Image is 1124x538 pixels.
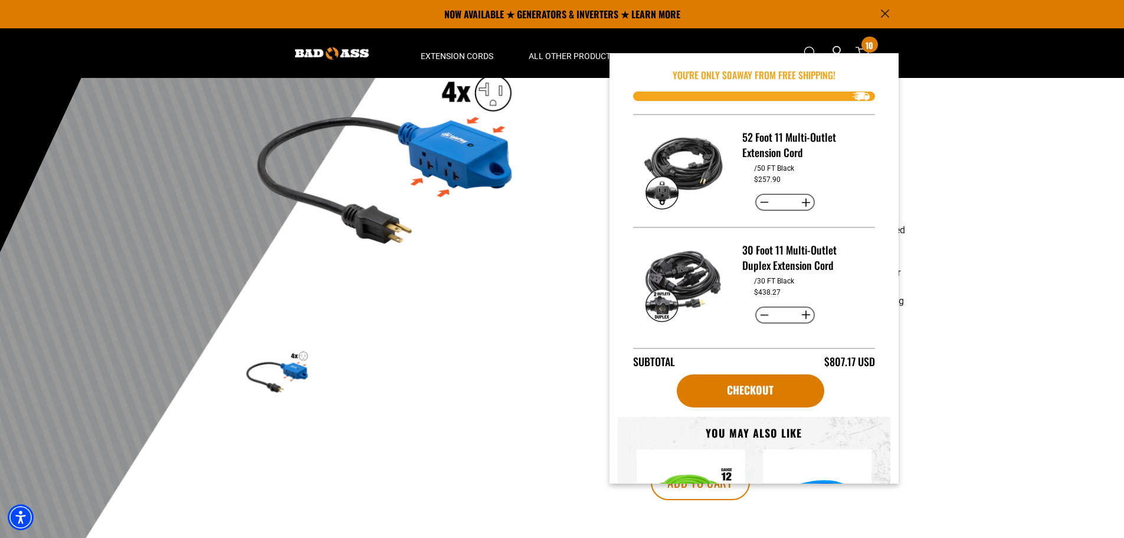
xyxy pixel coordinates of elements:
span: 10 [866,41,873,50]
img: Bad Ass Extension Cords [295,47,369,60]
dd: /50 FT Black [754,164,794,172]
summary: Extension Cords [403,28,511,78]
input: Quantity for 52 Foot 11 Multi-Outlet Extension Cord [774,193,797,213]
h3: 52 Foot 11 Multi-Outlet Extension Cord [742,129,866,160]
dd: $438.27 [754,288,781,296]
div: Item added to your cart [609,53,899,484]
div: Accessibility Menu [8,504,34,530]
div: Subtotal [633,354,675,370]
div: $807.17 USD [824,354,875,370]
p: You're Only $ away from free shipping! [633,68,875,82]
summary: All Other Products [511,28,633,78]
summary: Apparel [633,28,704,78]
span: 0 [727,68,732,82]
span: Apparel [651,51,686,61]
dd: $257.90 [754,175,781,184]
img: black [642,242,725,325]
a: Checkout [677,374,824,407]
input: Quantity for 30 Foot 11 Multi-Outlet Duplex Extension Cord [774,305,797,325]
h3: You may also like [637,426,871,440]
span: All Other Products [529,51,615,61]
h3: 30 Foot 11 Multi-Outlet Duplex Extension Cord [742,242,866,273]
dd: /30 FT Black [754,277,794,285]
a: Open this option [827,28,846,78]
summary: Search [801,44,820,63]
span: Extension Cords [421,51,493,61]
img: black [642,129,725,213]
